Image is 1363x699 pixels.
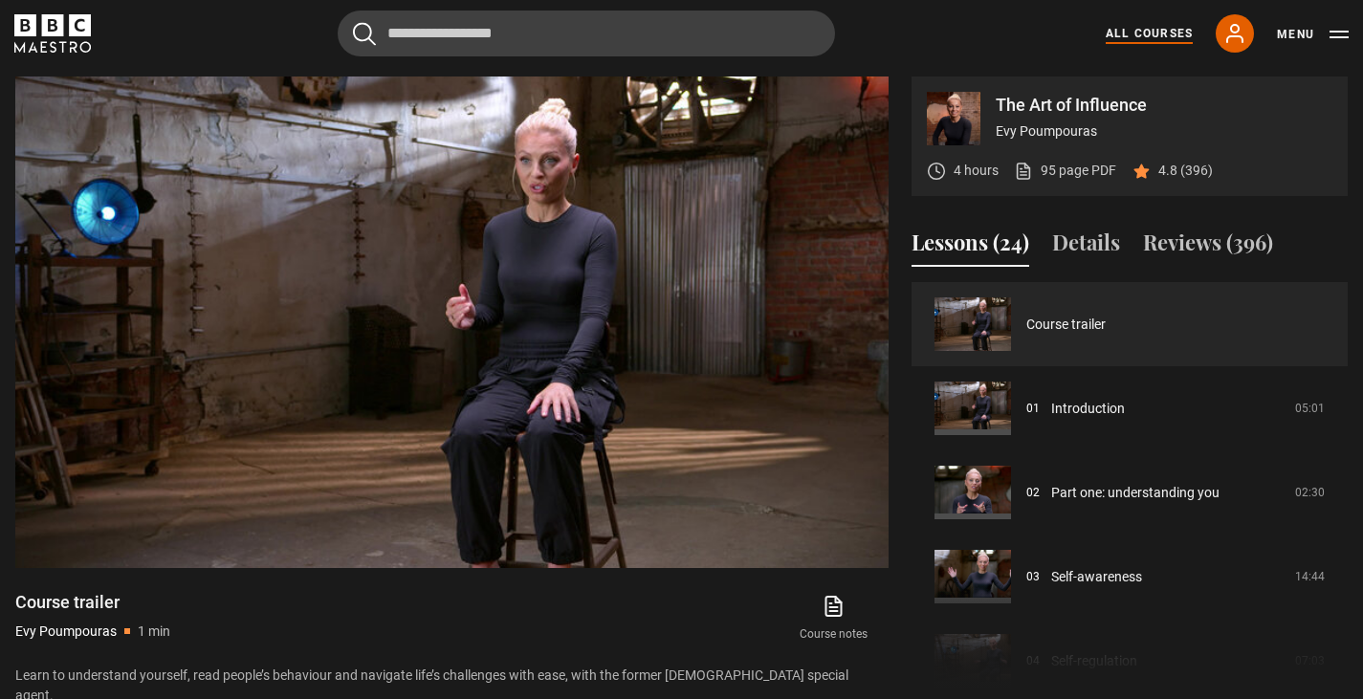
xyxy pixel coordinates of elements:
input: Search [338,11,835,56]
p: Evy Poumpouras [996,121,1332,142]
a: Introduction [1051,399,1125,419]
h1: Course trailer [15,591,170,614]
p: The Art of Influence [996,97,1332,114]
button: Toggle navigation [1277,25,1349,44]
button: Submit the search query [353,22,376,46]
svg: BBC Maestro [14,14,91,53]
p: Evy Poumpouras [15,622,117,642]
p: 4.8 (396) [1158,161,1213,181]
button: Details [1052,227,1120,267]
p: 4 hours [954,161,999,181]
button: Reviews (396) [1143,227,1273,267]
a: Course notes [780,591,889,646]
a: 95 page PDF [1014,161,1116,181]
a: Part one: understanding you [1051,483,1220,503]
button: Lessons (24) [912,227,1029,267]
video-js: Video Player [15,76,889,568]
p: 1 min [138,622,170,642]
a: Course trailer [1026,315,1106,335]
a: All Courses [1106,25,1193,42]
a: Self-awareness [1051,567,1142,587]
